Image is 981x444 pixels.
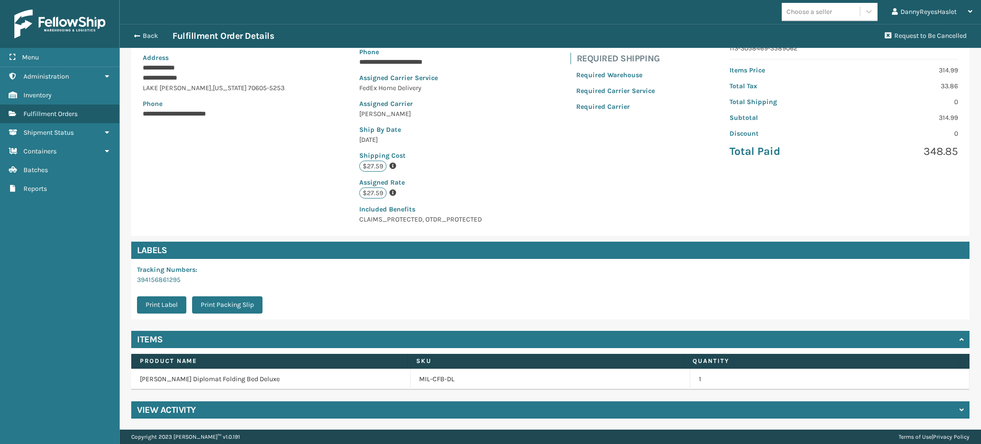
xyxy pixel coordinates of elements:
p: Included Benefits [359,204,501,214]
p: Assigned Carrier [359,99,501,109]
p: Phone [359,47,501,57]
p: Required Warehouse [576,70,655,80]
p: Subtotal [730,113,838,123]
h4: Items [137,334,163,345]
p: 314.99 [849,65,958,75]
a: Terms of Use [899,433,932,440]
p: 0 [849,97,958,107]
span: Tracking Numbers : [137,266,197,274]
a: 394156861295 [137,276,181,284]
span: Administration [23,72,69,81]
p: $27.59 [359,187,387,199]
span: Batches [23,166,48,174]
p: Total Tax [730,81,838,91]
td: 1 [690,369,970,390]
p: 348.85 [849,144,958,159]
p: Ship By Date [359,125,501,135]
p: Total Paid [730,144,838,159]
p: 0 [849,129,958,139]
span: Containers [23,147,57,155]
p: Total Shipping [730,97,838,107]
p: Items Price [730,65,838,75]
p: Copyright 2023 [PERSON_NAME]™ v 1.0.191 [131,430,240,444]
span: LAKE [PERSON_NAME] [143,84,211,92]
div: Choose a seller [787,7,832,17]
span: [US_STATE] [213,84,247,92]
p: Assigned Rate [359,177,501,187]
span: Inventory [23,91,52,99]
h4: Required Shipping [577,53,661,64]
h3: Fulfillment Order Details [172,30,274,42]
p: FedEx Home Delivery [359,83,501,93]
span: Fulfillment Orders [23,110,78,118]
button: Request to Be Cancelled [879,26,972,46]
span: Shipment Status [23,129,74,137]
label: SKU [416,357,675,365]
img: logo [14,10,105,38]
a: Privacy Policy [933,433,970,440]
span: CLAIMS_PROTECTED, OTDR_PROTECTED [359,204,501,223]
h4: View Activity [137,404,196,416]
button: Print Label [137,296,186,314]
button: Print Packing Slip [192,296,262,314]
p: $27.59 [359,161,387,172]
p: Assigned Carrier Service [359,73,501,83]
span: Reports [23,185,47,193]
p: 113-3058469-3589062 [730,43,958,53]
div: | [899,430,970,444]
span: 70605-5253 [248,84,285,92]
p: Required Carrier [576,102,655,112]
p: [DATE] [359,135,501,145]
a: MIL-CFB-DL [419,374,455,384]
p: Phone [143,99,285,109]
p: Shipping Cost [359,151,501,161]
label: Product Name [140,357,399,365]
span: Address [143,54,169,62]
label: Quantity [693,357,951,365]
td: [PERSON_NAME] Diplomat Folding Bed Deluxe [131,369,411,390]
button: Back [128,32,172,40]
i: Request to Be Cancelled [885,32,891,39]
p: Discount [730,129,838,139]
p: [PERSON_NAME] [359,109,501,119]
span: Menu [22,53,39,61]
span: , [211,84,213,92]
p: Required Carrier Service [576,86,655,96]
p: 314.99 [849,113,958,123]
p: 33.86 [849,81,958,91]
h4: Labels [131,242,970,259]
